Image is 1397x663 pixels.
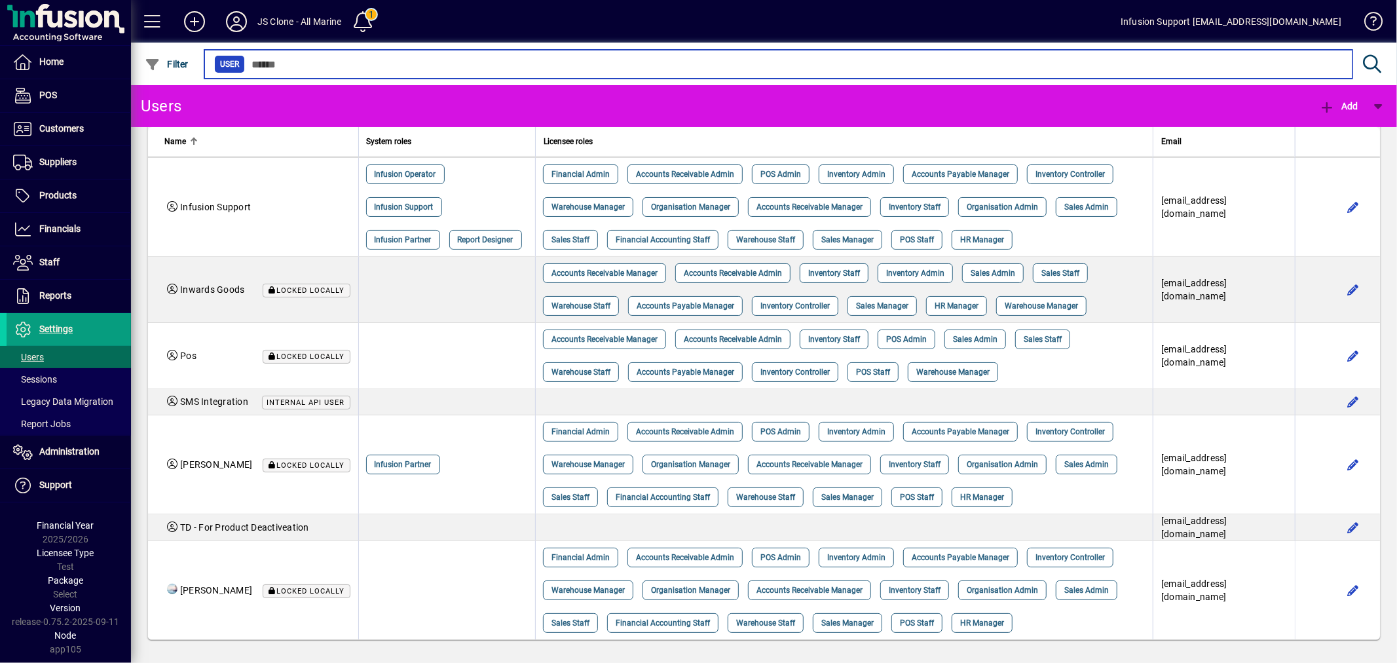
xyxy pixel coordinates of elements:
[174,10,215,33] button: Add
[967,200,1038,214] span: Organisation Admin
[684,333,782,346] span: Accounts Receivable Admin
[756,200,863,214] span: Accounts Receivable Manager
[37,548,94,558] span: Licensee Type
[180,585,252,596] span: [PERSON_NAME]
[1354,3,1381,45] a: Knowledge Base
[257,11,342,32] div: JS Clone - All Marine
[900,491,934,504] span: POS Staff
[760,425,801,438] span: POS Admin
[736,616,795,630] span: Warehouse Staff
[1161,516,1227,539] span: [EMAIL_ADDRESS][DOMAIN_NAME]
[1343,279,1364,300] button: Edit
[651,200,730,214] span: Organisation Manager
[1041,267,1079,280] span: Sales Staff
[551,333,658,346] span: Accounts Receivable Manager
[180,350,196,361] span: Pos
[1161,453,1227,476] span: [EMAIL_ADDRESS][DOMAIN_NAME]
[267,398,345,407] span: Internal API user
[551,491,589,504] span: Sales Staff
[180,396,248,407] span: SMS Integration
[7,413,131,435] a: Report Jobs
[1035,425,1105,438] span: Inventory Controller
[821,616,874,630] span: Sales Manager
[756,584,863,597] span: Accounts Receivable Manager
[912,551,1009,564] span: Accounts Payable Manager
[967,584,1038,597] span: Organisation Admin
[1161,134,1182,149] span: Email
[1343,580,1364,601] button: Edit
[1161,278,1227,301] span: [EMAIL_ADDRESS][DOMAIN_NAME]
[856,299,908,313] span: Sales Manager
[7,79,131,112] a: POS
[889,458,941,471] span: Inventory Staff
[180,202,251,212] span: Infusion Support
[7,113,131,145] a: Customers
[960,616,1004,630] span: HR Manager
[827,551,885,564] span: Inventory Admin
[1064,200,1109,214] span: Sales Admin
[277,286,345,295] span: Locked locally
[886,333,927,346] span: POS Admin
[39,157,77,167] span: Suppliers
[180,284,244,295] span: Inwards Goods
[736,491,795,504] span: Warehouse Staff
[900,616,934,630] span: POS Staff
[7,436,131,468] a: Administration
[551,425,610,438] span: Financial Admin
[1316,94,1362,118] button: Add
[37,520,94,531] span: Financial Year
[13,352,44,362] span: Users
[141,96,196,117] div: Users
[7,469,131,502] a: Support
[756,458,863,471] span: Accounts Receivable Manager
[1064,458,1109,471] span: Sales Admin
[458,233,513,246] span: Report Designer
[967,458,1038,471] span: Organisation Admin
[39,324,73,334] span: Settings
[808,267,860,280] span: Inventory Staff
[889,584,941,597] span: Inventory Staff
[935,299,978,313] span: HR Manager
[7,368,131,390] a: Sessions
[145,59,189,69] span: Filter
[7,390,131,413] a: Legacy Data Migration
[684,267,782,280] span: Accounts Receivable Admin
[953,333,997,346] span: Sales Admin
[551,299,610,313] span: Warehouse Staff
[277,461,345,470] span: Locked locally
[375,458,432,471] span: Infusion Partner
[544,134,593,149] span: Licensee roles
[1161,195,1227,219] span: [EMAIL_ADDRESS][DOMAIN_NAME]
[912,425,1009,438] span: Accounts Payable Manager
[13,396,113,407] span: Legacy Data Migration
[616,233,710,246] span: Financial Accounting Staff
[1343,197,1364,218] button: Edit
[1161,344,1227,368] span: [EMAIL_ADDRESS][DOMAIN_NAME]
[7,180,131,212] a: Products
[636,425,734,438] span: Accounts Receivable Admin
[551,200,625,214] span: Warehouse Manager
[164,134,350,149] div: Name
[39,56,64,67] span: Home
[1343,454,1364,475] button: Edit
[636,168,734,181] span: Accounts Receivable Admin
[39,480,72,490] span: Support
[551,584,625,597] span: Warehouse Manager
[900,233,934,246] span: POS Staff
[637,366,734,379] span: Accounts Payable Manager
[1343,345,1364,366] button: Edit
[375,168,436,181] span: Infusion Operator
[55,630,77,641] span: Node
[551,616,589,630] span: Sales Staff
[1064,584,1109,597] span: Sales Admin
[760,366,830,379] span: Inventory Controller
[13,374,57,385] span: Sessions
[367,134,412,149] span: System roles
[821,491,874,504] span: Sales Manager
[551,458,625,471] span: Warehouse Manager
[616,491,710,504] span: Financial Accounting Staff
[886,267,944,280] span: Inventory Admin
[7,46,131,79] a: Home
[7,280,131,313] a: Reports
[616,616,710,630] span: Financial Accounting Staff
